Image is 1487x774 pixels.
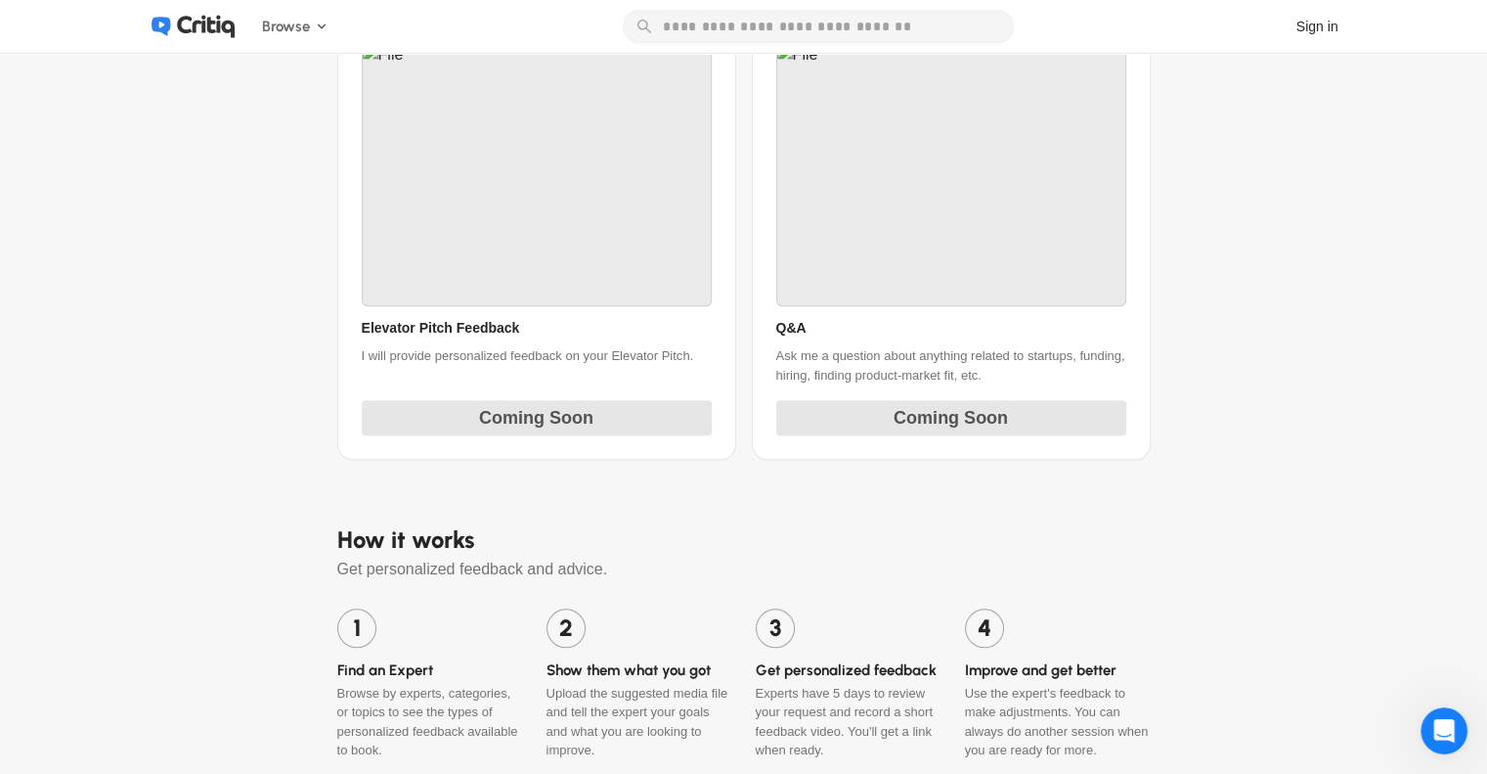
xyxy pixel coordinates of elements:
span: Get personalized feedback and advice. [337,558,1151,593]
span: Elevator Pitch Feedback [362,318,520,339]
img: File [777,43,1125,306]
span: Find an Expert [337,660,523,682]
span: 2 [547,609,586,648]
span: 3 [756,609,795,648]
span: Browse by experts, categories, or topics to see the types of personalized feedback available to b... [337,684,523,760]
span: Browse [262,16,310,38]
a: Elevator Pitch FeedbackI will provide personalized feedback on your Elevator Pitch. [362,318,712,366]
span: Experts have 5 days to review your request and record a short feedback video. You'll get a link w... [756,684,941,760]
span: Get personalized feedback [756,660,941,682]
a: Q&AAsk me a question about anything related to startups, funding, hiring, finding product-market ... [776,318,1126,385]
span: I will provide personalized feedback on your Elevator Pitch. [362,346,694,366]
a: File [362,42,712,307]
span: Ask me a question about anything related to startups, funding, hiring, finding product-market fit... [776,346,1126,385]
span: Show them what you got [547,660,732,682]
a: File [776,42,1126,307]
img: File [363,43,711,306]
span: Coming Soon [362,400,712,435]
span: Coming Soon [776,400,1126,435]
span: Use the expert's feedback to make adjustments. You can always do another session when you are rea... [965,684,1151,760]
span: Upload the suggested media file and tell the expert your goals and what you are looking to improve. [547,684,732,760]
span: 4 [965,609,1004,648]
span: Q&A [776,318,807,339]
span: Improve and get better [965,660,1151,682]
span: How it works [337,523,1151,558]
span: 1 [337,609,376,648]
div: Sign in [1296,17,1338,37]
iframe: Intercom live chat [1421,707,1467,754]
